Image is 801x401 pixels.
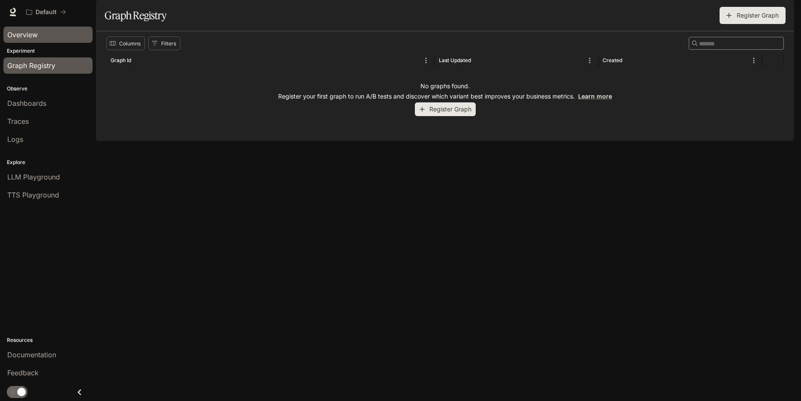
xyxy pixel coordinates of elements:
[148,36,180,50] button: Show filters
[420,82,470,90] p: No graphs found.
[278,92,612,101] p: Register your first graph to run A/B tests and discover which variant best improves your business...
[747,54,760,67] button: Menu
[623,54,636,67] button: Sort
[472,54,485,67] button: Sort
[132,54,145,67] button: Sort
[603,57,622,63] div: Created
[415,102,476,117] button: Register Graph
[720,7,786,24] button: Register Graph
[578,93,612,100] a: Learn more
[439,57,471,63] div: Last Updated
[583,54,596,67] button: Menu
[111,57,131,63] div: Graph Id
[105,7,166,24] h1: Graph Registry
[22,3,70,21] button: All workspaces
[36,9,57,16] p: Default
[689,37,784,50] div: Search
[106,36,145,50] button: Select columns
[420,54,432,67] button: Menu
